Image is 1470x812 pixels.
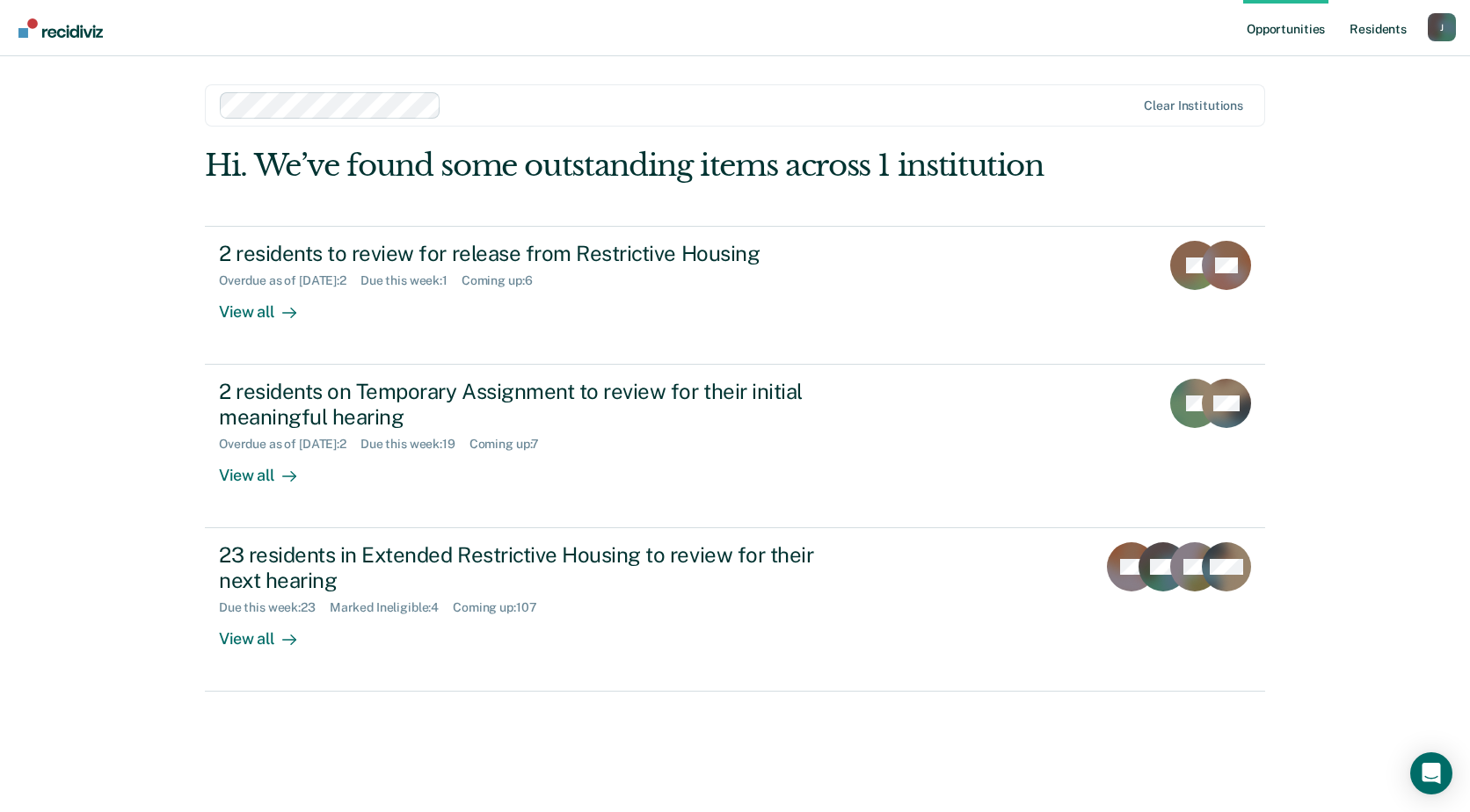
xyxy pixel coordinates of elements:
[205,226,1265,365] a: 2 residents to review for release from Restrictive HousingOverdue as of [DATE]:2Due this week:1Co...
[219,600,330,615] div: Due this week : 23
[219,451,317,485] div: View all
[219,437,360,452] div: Overdue as of [DATE] : 2
[219,614,317,649] div: View all
[219,273,360,288] div: Overdue as of [DATE] : 2
[1428,13,1456,41] button: Profile dropdown button
[1410,752,1452,794] div: Open Intercom Messenger
[453,600,550,615] div: Coming up : 107
[205,365,1265,528] a: 2 residents on Temporary Assignment to review for their initial meaningful hearingOverdue as of [...
[219,287,317,322] div: View all
[219,241,836,266] div: 2 residents to review for release from Restrictive Housing
[1144,98,1243,113] div: Clear institutions
[360,437,469,452] div: Due this week : 19
[219,542,836,593] div: 23 residents in Extended Restrictive Housing to review for their next hearing
[219,379,836,430] div: 2 residents on Temporary Assignment to review for their initial meaningful hearing
[205,528,1265,692] a: 23 residents in Extended Restrictive Housing to review for their next hearingDue this week:23Mark...
[462,273,547,288] div: Coming up : 6
[1428,13,1456,41] div: J
[360,273,462,288] div: Due this week : 1
[205,148,1053,184] div: Hi. We’ve found some outstanding items across 1 institution
[18,18,103,38] img: Recidiviz
[330,600,453,615] div: Marked Ineligible : 4
[469,437,554,452] div: Coming up : 7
